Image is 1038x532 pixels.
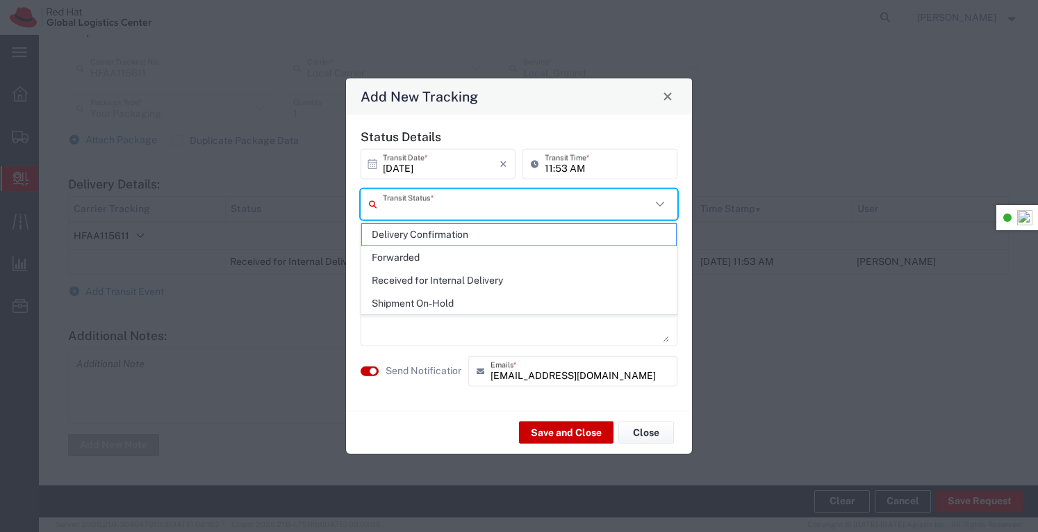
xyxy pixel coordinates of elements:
i: × [500,152,507,175]
h5: Status Details [361,129,677,143]
button: Save and Close [519,421,613,444]
span: Delivery Confirmation [362,224,677,245]
span: Forwarded [362,247,677,268]
label: Send Notification [386,364,463,378]
button: Close [618,421,674,444]
agx-label: Send Notification [386,364,461,378]
span: Shipment On-Hold [362,293,677,314]
button: Close [658,86,677,106]
span: Received for Internal Delivery [362,270,677,291]
h4: Add New Tracking [361,86,478,106]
